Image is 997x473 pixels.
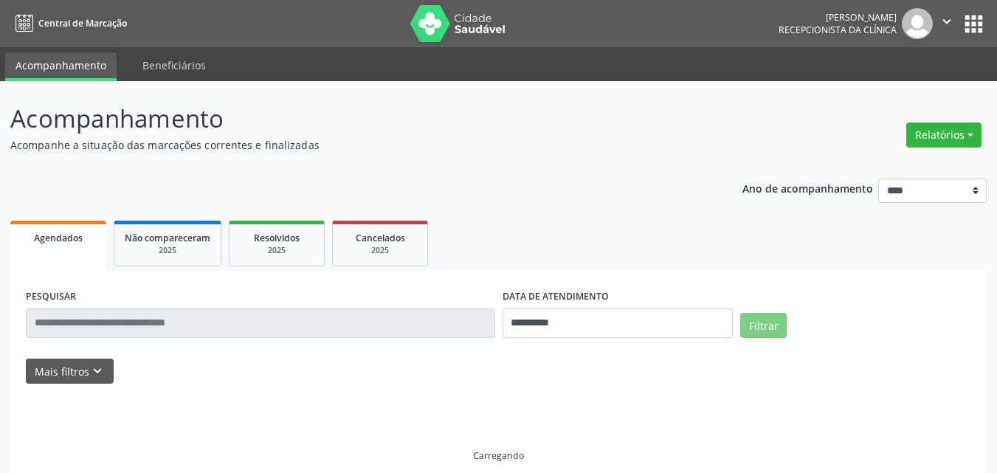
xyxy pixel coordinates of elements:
span: Agendados [34,232,83,244]
span: Central de Marcação [38,17,127,30]
i:  [939,13,955,30]
p: Acompanhe a situação das marcações correntes e finalizadas [10,137,694,153]
a: Acompanhamento [5,52,117,81]
div: [PERSON_NAME] [779,11,897,24]
div: Carregando [473,449,524,462]
button: apps [961,11,987,37]
button: Filtrar [740,313,787,338]
div: 2025 [240,245,314,256]
p: Ano de acompanhamento [742,179,873,197]
button: Relatórios [906,122,982,148]
img: img [902,8,933,39]
label: DATA DE ATENDIMENTO [503,286,609,308]
a: Beneficiários [132,52,216,78]
span: Resolvidos [254,232,300,244]
i: keyboard_arrow_down [89,363,106,379]
span: Recepcionista da clínica [779,24,897,36]
a: Central de Marcação [10,11,127,35]
div: 2025 [125,245,210,256]
div: 2025 [343,245,417,256]
button:  [933,8,961,39]
span: Cancelados [356,232,405,244]
button: Mais filtroskeyboard_arrow_down [26,359,114,384]
p: Acompanhamento [10,100,694,137]
span: Não compareceram [125,232,210,244]
label: PESQUISAR [26,286,76,308]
